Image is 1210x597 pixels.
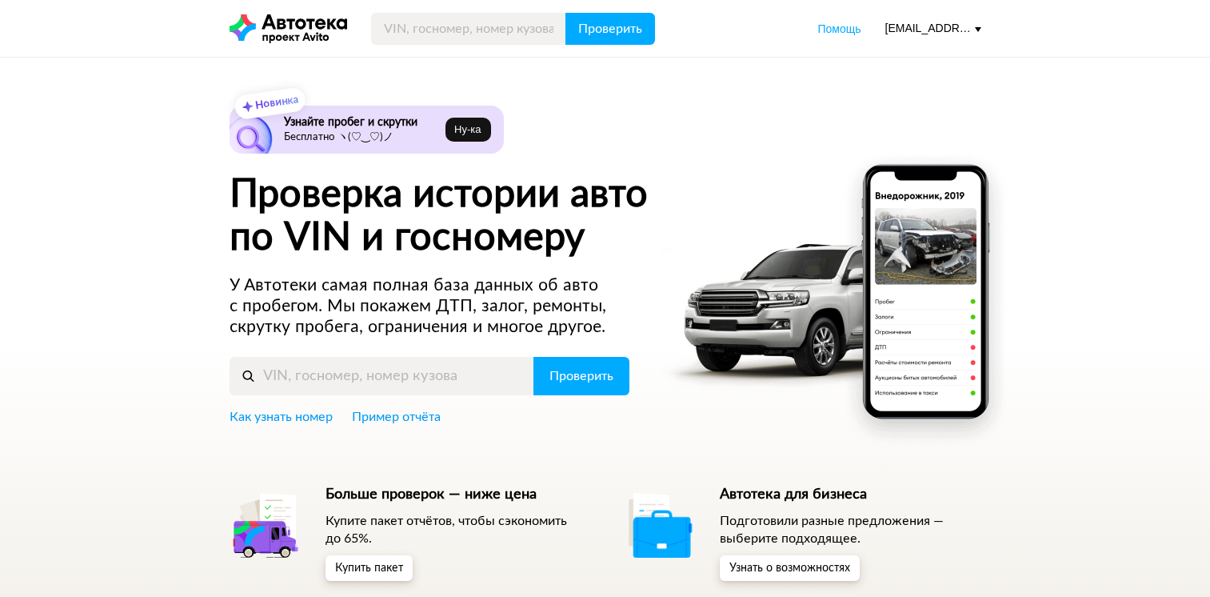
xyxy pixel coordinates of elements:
[885,21,981,36] div: [EMAIL_ADDRESS][DOMAIN_NAME]
[720,555,860,581] button: Узнать о возможностях
[325,555,413,581] button: Купить пакет
[230,173,707,259] h1: Проверка истории авто по VIN и госномеру
[578,22,642,35] span: Проверить
[335,563,403,574] span: Купить пакет
[230,408,333,426] a: Как узнать номер
[729,563,850,574] span: Узнать о возможностях
[565,13,655,45] button: Проверить
[325,486,587,503] h5: Больше проверок — ниже цена
[533,357,629,395] button: Проверить
[284,115,440,130] h6: Узнайте пробег и скрутки
[454,123,481,136] span: Ну‑ка
[817,22,861,35] span: Помощь
[352,408,441,426] a: Пример отчёта
[720,486,981,503] h5: Автотека для бизнеса
[284,131,440,144] p: Бесплатно ヽ(♡‿♡)ノ
[817,21,861,37] a: Помощь
[720,512,981,547] p: Подготовили разные предложения — выберите подходящее.
[549,370,613,383] span: Проверить
[254,94,298,111] strong: Новинка
[230,275,631,338] p: У Автотеки самая полная база данных об авто с пробегом. Мы покажем ДТП, залог, ремонты, скрутку п...
[230,357,534,395] input: VIN, госномер, номер кузова
[325,512,587,547] p: Купите пакет отчётов, чтобы сэкономить до 65%.
[371,13,566,45] input: VIN, госномер, номер кузова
